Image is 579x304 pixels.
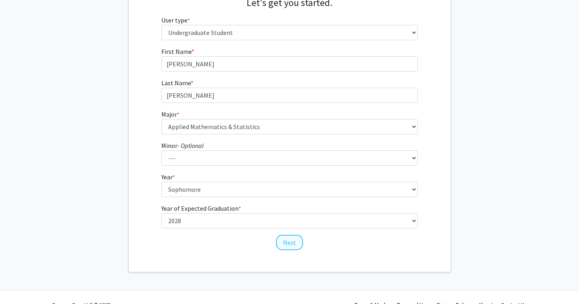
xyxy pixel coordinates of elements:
label: Minor [161,141,204,150]
label: Major [161,109,179,119]
iframe: Chat [6,268,34,298]
span: First Name [161,47,192,55]
label: User type [161,15,190,25]
label: Year of Expected Graduation [161,203,241,213]
button: Next [276,235,303,250]
label: Year [161,172,175,182]
span: Last Name [161,79,191,87]
i: - Optional [177,142,204,150]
